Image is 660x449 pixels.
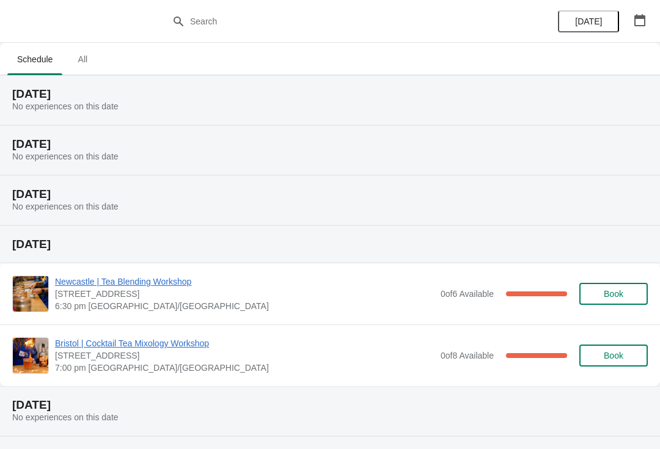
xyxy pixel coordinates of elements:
button: Book [579,283,648,305]
span: [DATE] [575,16,602,26]
button: Book [579,345,648,367]
h2: [DATE] [12,138,648,150]
span: 7:00 pm [GEOGRAPHIC_DATA]/[GEOGRAPHIC_DATA] [55,362,435,374]
span: 0 of 6 Available [441,289,494,299]
button: [DATE] [558,10,619,32]
span: 6:30 pm [GEOGRAPHIC_DATA]/[GEOGRAPHIC_DATA] [55,300,435,312]
span: No experiences on this date [12,101,119,111]
h2: [DATE] [12,399,648,411]
h2: [DATE] [12,188,648,200]
span: No experiences on this date [12,412,119,422]
span: No experiences on this date [12,202,119,211]
span: Newcastle | Tea Blending Workshop [55,276,435,288]
span: No experiences on this date [12,151,119,161]
h2: [DATE] [12,88,648,100]
h2: [DATE] [12,238,648,250]
span: [STREET_ADDRESS] [55,349,435,362]
span: 0 of 8 Available [441,351,494,360]
span: Bristol | Cocktail Tea Mixology Workshop [55,337,435,349]
img: Newcastle | Tea Blending Workshop | 123 Grainger Street, Newcastle upon Tyne, NE1 5AE | 6:30 pm E... [13,276,48,312]
img: Bristol | Cocktail Tea Mixology Workshop | 73 Park Street, Bristol BS1 5PB, UK | 7:00 pm Europe/L... [13,338,48,373]
span: Schedule [7,48,62,70]
input: Search [189,10,495,32]
span: Book [604,351,623,360]
span: Book [604,289,623,299]
span: All [67,48,98,70]
span: [STREET_ADDRESS] [55,288,435,300]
